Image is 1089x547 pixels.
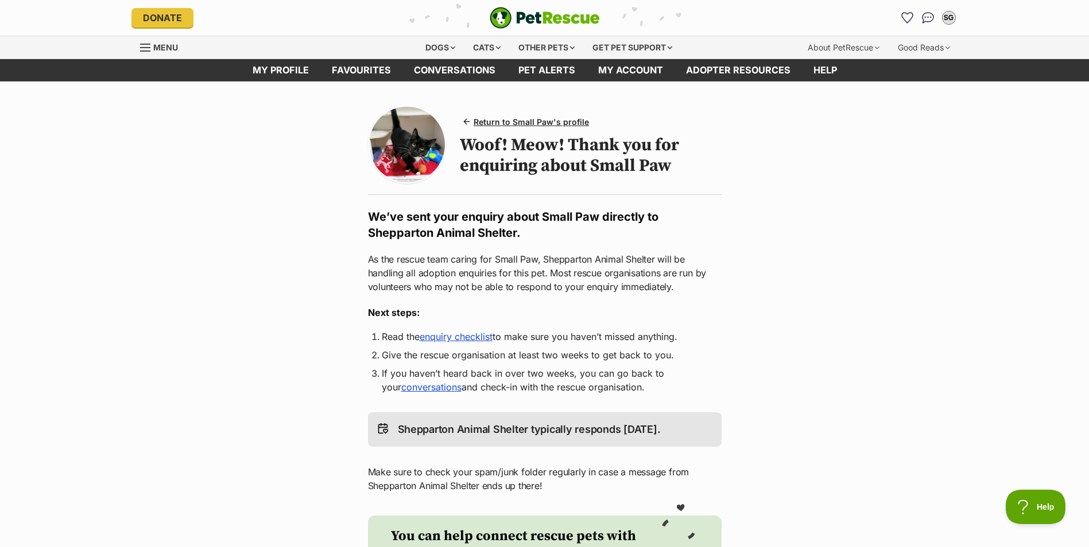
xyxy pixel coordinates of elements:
[802,59,848,81] a: Help
[675,59,802,81] a: Adopter resources
[398,421,661,437] p: Shepparton Animal Shelter typically responds [DATE].
[131,8,193,28] a: Donate
[140,36,186,57] a: Menu
[368,252,722,294] p: As the rescue team caring for Small Paw, Shepparton Animal Shelter will be handling all adoption ...
[800,36,888,59] div: About PetRescue
[898,9,917,27] a: Favourites
[584,36,680,59] div: Get pet support
[402,59,507,81] a: conversations
[919,9,937,27] a: Conversations
[401,381,462,393] a: conversations
[940,9,958,27] button: My account
[241,59,320,81] a: My profile
[587,59,675,81] a: My account
[943,12,955,24] div: SG
[507,59,587,81] a: Pet alerts
[382,330,708,343] li: Read the to make sure you haven’t missed anything.
[890,36,958,59] div: Good Reads
[320,59,402,81] a: Favourites
[420,331,493,342] a: enquiry checklist
[153,42,178,52] span: Menu
[898,9,958,27] ul: Account quick links
[510,36,583,59] div: Other pets
[1006,490,1066,524] iframe: Help Scout Beacon - Open
[382,366,708,394] li: If you haven’t heard back in over two weeks, you can go back to your and check-in with the rescue...
[474,116,589,128] span: Return to Small Paw's profile
[490,7,600,29] img: logo-e224e6f780fb5917bec1dbf3a21bbac754714ae5b6737aabdf751b685950b380.svg
[417,36,463,59] div: Dogs
[382,348,708,362] li: Give the rescue organisation at least two weeks to get back to you.
[369,107,445,182] img: Photo of Small Paw
[460,114,594,130] a: Return to Small Paw's profile
[368,306,722,319] h3: Next steps:
[490,7,600,29] a: PetRescue
[368,209,722,241] h2: We’ve sent your enquiry about Small Paw directly to Shepparton Animal Shelter.
[460,135,722,176] h1: Woof! Meow! Thank you for enquiring about Small Paw
[368,465,722,493] p: Make sure to check your spam/junk folder regularly in case a message from Shepparton Animal Shelt...
[922,12,934,24] img: chat-41dd97257d64d25036548639549fe6c8038ab92f7586957e7f3b1b290dea8141.svg
[465,36,509,59] div: Cats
